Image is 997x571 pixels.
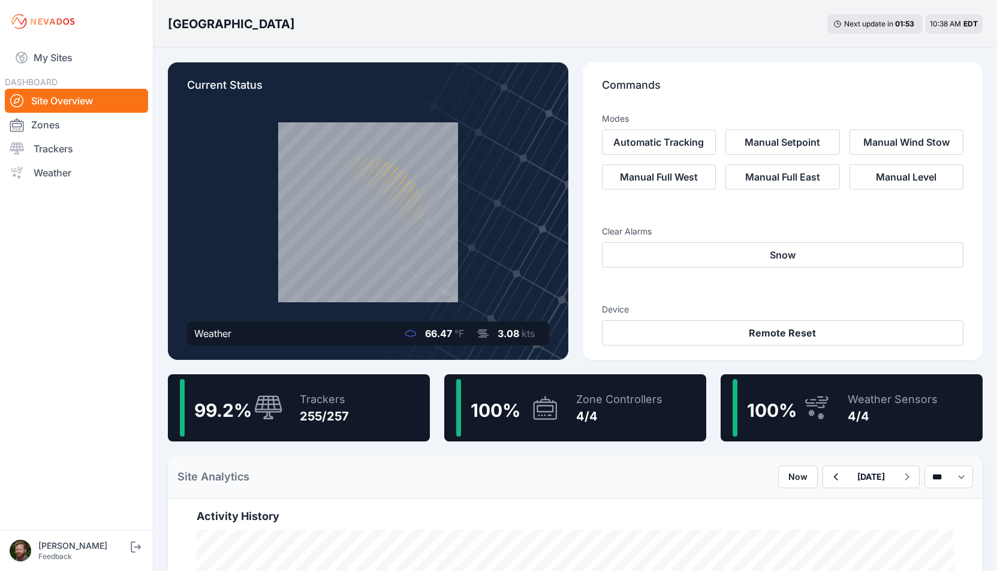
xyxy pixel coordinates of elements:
h3: Clear Alarms [602,226,964,238]
button: Manual Level [850,164,964,190]
div: 4/4 [576,408,662,425]
h3: Device [602,303,964,315]
span: 10:38 AM [930,19,961,28]
a: Feedback [38,552,72,561]
a: Trackers [5,137,148,161]
a: 100%Zone Controllers4/4 [444,374,706,441]
button: Manual Full West [602,164,716,190]
span: kts [522,327,535,339]
div: Trackers [300,391,349,408]
a: Site Overview [5,89,148,113]
h2: Site Analytics [177,468,249,485]
span: 66.47 [425,327,452,339]
h2: Activity History [197,508,954,525]
div: Weather Sensors [848,391,938,408]
span: 100 % [471,399,520,421]
span: °F [454,327,464,339]
h3: Modes [602,113,629,125]
div: [PERSON_NAME] [38,540,128,552]
p: Commands [602,77,964,103]
button: [DATE] [848,466,894,488]
button: Manual Setpoint [725,130,840,155]
div: 01 : 53 [895,19,917,29]
img: Sam Prest [10,540,31,561]
a: My Sites [5,43,148,72]
span: 100 % [747,399,797,421]
a: 100%Weather Sensors4/4 [721,374,983,441]
span: Next update in [844,19,893,28]
span: 3.08 [498,327,519,339]
a: Zones [5,113,148,137]
a: 99.2%Trackers255/257 [168,374,430,441]
a: Weather [5,161,148,185]
span: 99.2 % [194,399,252,421]
button: Remote Reset [602,320,964,345]
p: Current Status [187,77,549,103]
button: Manual Wind Stow [850,130,964,155]
h3: [GEOGRAPHIC_DATA] [168,16,295,32]
img: Nevados [10,12,77,31]
span: EDT [963,19,978,28]
button: Automatic Tracking [602,130,716,155]
nav: Breadcrumb [168,8,295,40]
div: Zone Controllers [576,391,662,408]
div: 4/4 [848,408,938,425]
button: Now [778,465,818,488]
button: Manual Full East [725,164,840,190]
div: Weather [194,326,231,341]
div: 255/257 [300,408,349,425]
span: DASHBOARD [5,77,58,87]
button: Snow [602,242,964,268]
